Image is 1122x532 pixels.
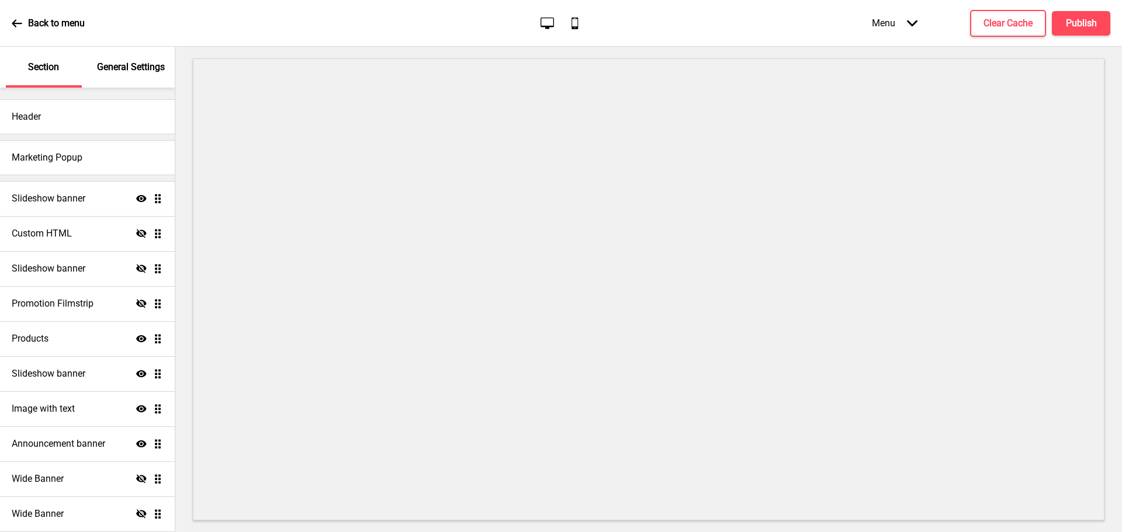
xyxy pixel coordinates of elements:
[12,262,85,275] h4: Slideshow banner
[12,227,72,240] h4: Custom HTML
[12,367,85,380] h4: Slideshow banner
[12,402,75,415] h4: Image with text
[97,61,165,74] p: General Settings
[28,61,59,74] p: Section
[12,151,82,164] h4: Marketing Popup
[984,17,1033,30] h4: Clear Cache
[1066,17,1097,30] h4: Publish
[12,472,64,485] h4: Wide Banner
[970,10,1046,37] button: Clear Cache
[12,110,41,123] h4: Header
[860,6,929,40] div: Menu
[1052,11,1110,36] button: Publish
[28,17,85,30] p: Back to menu
[12,332,49,345] h4: Products
[12,8,85,39] a: Back to menu
[12,297,93,310] h4: Promotion Filmstrip
[12,437,105,450] h4: Announcement banner
[12,507,64,520] h4: Wide Banner
[12,192,85,205] h4: Slideshow banner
